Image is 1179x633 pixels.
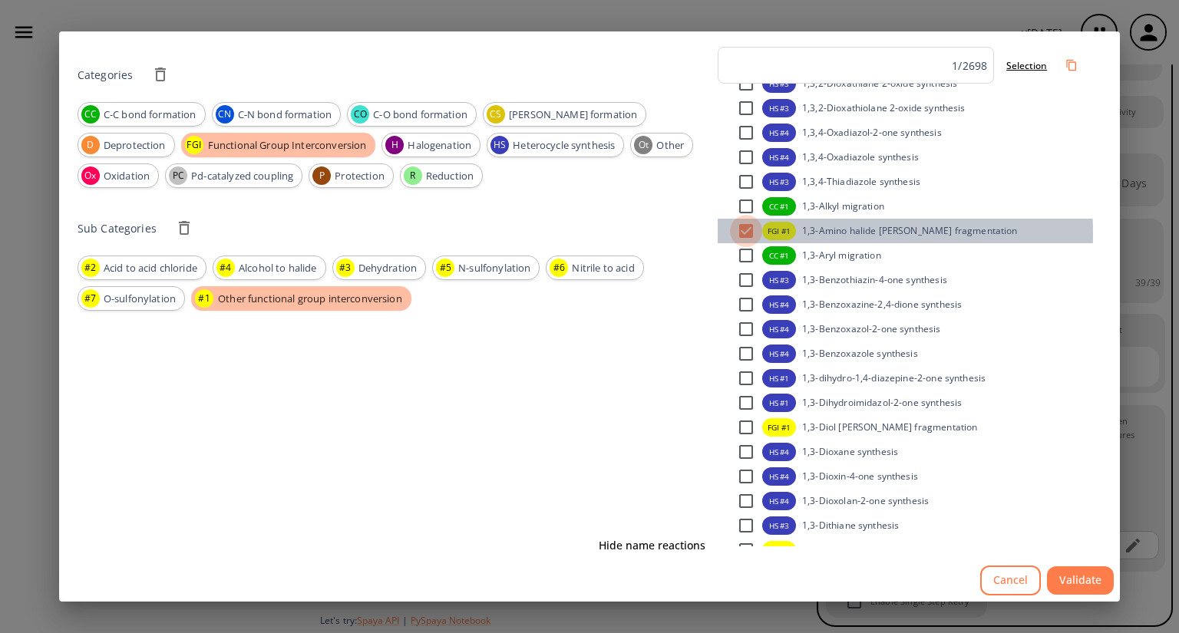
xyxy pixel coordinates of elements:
[718,341,1101,366] div: HS#41,3-Benzoxazole synthesis
[78,286,185,311] div: #7O-sulfonylation
[762,369,796,387] div: HS
[450,261,539,276] span: N-sulfonylation
[762,74,796,93] div: HS
[332,256,427,280] div: #3Dehydration
[762,148,796,166] div: HS
[762,173,796,191] div: HS
[718,391,1101,415] div: HS#11,3-Dihydroimidazol-2-one synthesis
[213,256,326,280] div: #4Alcohol to halide
[95,169,158,184] span: Oxidation
[718,194,1101,219] div: CC#11,3-Alkyl migration
[593,532,712,560] button: Hide name reactions
[778,299,789,311] p: #4
[718,513,1101,538] div: HS#31,3-Dithiane synthesis
[181,133,376,157] div: FGIFunctional Group Interconversion
[778,397,789,409] p: #1
[762,295,796,314] div: HS
[1059,53,1084,77] button: Copy to clipboard
[718,464,1101,489] div: HS#41,3-Dioxin-4-one synthesis
[802,102,966,115] span: 1,3,2-Dioxathiolane 2-oxide synthesis
[802,225,1018,238] span: 1,3-Amino halide [PERSON_NAME] fragmentation
[718,538,1101,562] div: FGI#11,3-Hydrogen migration
[436,259,454,277] div: #5
[183,169,302,184] span: Pd-catalyzed coupling
[212,102,342,127] div: CNC-N bond formation
[336,259,355,277] div: #3
[762,320,796,338] div: HS
[802,127,942,140] span: 1,3,4-Oxadiazol-2-one synthesis
[802,200,884,213] span: 1,3-Alkyl migration
[802,544,907,557] span: 1,3-Hydrogen migration
[718,243,1101,268] div: CC#11,3-Aryl migration
[400,163,483,188] div: RReduction
[778,447,789,458] p: #4
[487,105,505,124] div: CS
[199,138,376,153] span: Functional Group Interconversion
[778,152,789,163] p: #4
[718,440,1101,464] div: HS#41,3-Dioxane synthesis
[802,519,899,532] span: 1,3-Dithiane synthesis
[347,102,477,127] div: COC-O bond formation
[546,256,643,280] div: #6Nitrile to acid
[185,136,203,154] div: FGI
[762,443,796,461] div: HS
[778,250,789,262] p: #1
[778,127,789,139] p: #4
[490,136,509,154] div: HS
[78,133,175,157] div: DDeprotection
[1047,566,1114,595] button: Validate
[78,220,157,236] p: Sub Categories
[778,176,789,188] p: #3
[209,292,411,307] span: Other functional group interconversion
[718,268,1101,292] div: HS#31,3-Benzothiazin-4-one synthesis
[630,133,693,157] div: OtOther
[385,136,404,154] div: H
[762,541,796,559] div: FGI
[802,421,977,434] span: 1,3-Diol [PERSON_NAME] fragmentation
[762,99,796,117] div: HS
[81,259,100,277] div: #2
[718,71,1101,96] div: HS#31,3,2-Dioxathiane 2-oxide synthesis
[802,151,919,164] span: 1,3,4-Oxadiazole synthesis
[78,256,206,280] div: #2Acid to acid chloride
[802,495,929,508] span: 1,3-Dioxolan-2-one synthesis
[778,103,789,114] p: #3
[718,489,1101,513] div: HS#41,3-Dioxolan-2-one synthesis
[95,107,205,123] span: C-C bond formation
[165,163,302,188] div: PCPd-catalyzed coupling
[432,256,540,280] div: #5N-sulfonylation
[95,261,206,276] span: Acid to acid chloride
[802,372,986,385] span: 1,3-dihydro-1,4-diazepine-2-one synthesis
[778,496,789,507] p: #4
[78,163,159,188] div: OxOxidation
[81,136,100,154] div: D
[418,169,482,184] span: Reduction
[195,289,213,308] div: #1
[169,166,187,185] div: PC
[81,105,100,124] div: CC
[78,68,134,82] span: Categories
[1000,53,1053,78] button: Selection
[483,102,646,127] div: CS[PERSON_NAME] formation
[365,107,476,123] span: C-O bond formation
[191,286,411,311] div: #1Other functional group interconversion
[802,446,898,459] span: 1,3-Dioxane synthesis
[487,133,624,157] div: HSHeterocycle synthesis
[952,58,987,74] div: 1 / 2698
[350,261,426,276] span: Dehydration
[762,124,796,142] div: HS
[718,145,1101,170] div: HS#41,3,4-Oxadiazole synthesis
[399,138,480,153] span: Halogenation
[326,169,393,184] span: Protection
[802,470,918,483] span: 1,3-Dioxin-4-one synthesis
[404,166,422,185] div: R
[718,219,1101,243] div: FGI#11,3-Amino halide [PERSON_NAME] fragmentation
[95,292,184,307] span: O-sulfonylation
[762,345,796,363] div: HS
[762,467,796,486] div: HS
[230,261,325,276] span: Alcohol to halide
[778,78,789,90] p: #3
[778,471,789,483] p: #4
[762,394,796,412] div: HS
[500,107,646,123] span: [PERSON_NAME] formation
